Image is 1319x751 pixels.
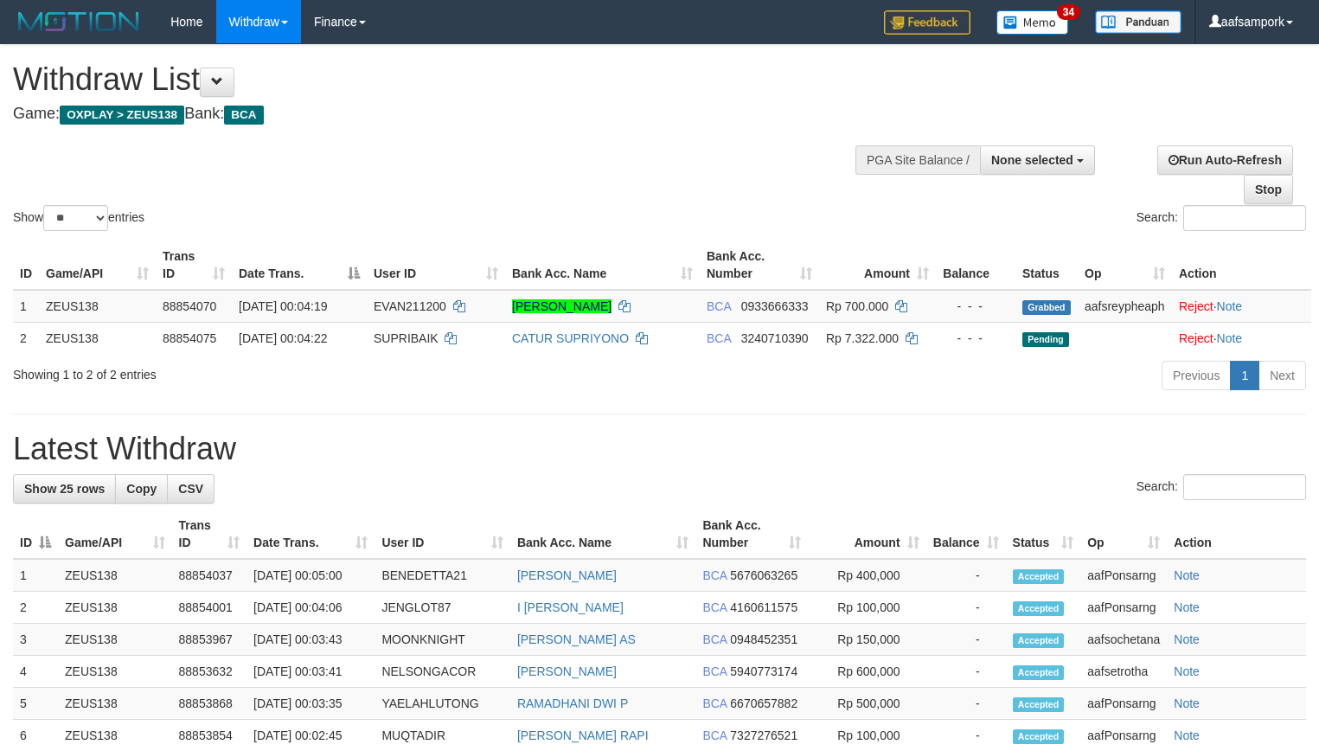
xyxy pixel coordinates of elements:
th: Trans ID: activate to sort column ascending [156,241,232,290]
th: Op: activate to sort column ascending [1080,510,1167,559]
th: User ID: activate to sort column ascending [375,510,509,559]
th: Game/API: activate to sort column ascending [39,241,156,290]
a: Note [1174,632,1200,646]
td: aafPonsarng [1080,592,1167,624]
td: 88853868 [172,688,247,720]
td: 88853632 [172,656,247,688]
label: Show entries [13,205,144,231]
td: ZEUS138 [39,290,156,323]
span: Accepted [1013,633,1065,648]
td: 2 [13,592,58,624]
td: 2 [13,322,39,354]
span: BCA [702,632,727,646]
a: Stop [1244,175,1293,204]
span: Show 25 rows [24,482,105,496]
span: [DATE] 00:04:22 [239,331,327,345]
td: Rp 600,000 [808,656,925,688]
a: [PERSON_NAME] [517,568,617,582]
a: Note [1174,729,1200,742]
th: Status: activate to sort column ascending [1006,510,1081,559]
div: PGA Site Balance / [855,145,980,175]
a: RAMADHANI DWI P [517,696,628,710]
span: 88854070 [163,299,216,313]
h1: Latest Withdraw [13,432,1306,466]
th: Date Trans.: activate to sort column ascending [247,510,375,559]
td: Rp 400,000 [808,559,925,592]
a: Note [1174,664,1200,678]
th: Bank Acc. Number: activate to sort column ascending [700,241,819,290]
h4: Game: Bank: [13,106,862,123]
span: 88854075 [163,331,216,345]
td: ZEUS138 [58,559,172,592]
th: Amount: activate to sort column ascending [808,510,925,559]
span: [DATE] 00:04:19 [239,299,327,313]
td: [DATE] 00:04:06 [247,592,375,624]
td: - [926,624,1006,656]
td: 1 [13,290,39,323]
th: Date Trans.: activate to sort column descending [232,241,367,290]
span: BCA [702,664,727,678]
td: [DATE] 00:03:35 [247,688,375,720]
input: Search: [1183,474,1306,500]
td: Rp 100,000 [808,592,925,624]
a: Reject [1179,331,1213,345]
select: Showentries [43,205,108,231]
h1: Withdraw List [13,62,862,97]
a: [PERSON_NAME] [512,299,611,313]
span: Accepted [1013,601,1065,616]
th: Action [1167,510,1306,559]
span: OXPLAY > ZEUS138 [60,106,184,125]
a: Note [1217,299,1243,313]
span: BCA [702,600,727,614]
span: BCA [702,696,727,710]
td: ZEUS138 [58,624,172,656]
a: Note [1174,696,1200,710]
div: - - - [943,298,1008,315]
span: Copy 5940773174 to clipboard [730,664,797,678]
td: aafsochetana [1080,624,1167,656]
a: I [PERSON_NAME] [517,600,624,614]
a: [PERSON_NAME] AS [517,632,636,646]
div: Showing 1 to 2 of 2 entries [13,359,536,383]
td: aafsreypheaph [1078,290,1172,323]
th: ID: activate to sort column descending [13,510,58,559]
span: Grabbed [1022,300,1071,315]
a: Copy [115,474,168,504]
th: Status [1015,241,1078,290]
td: 88853967 [172,624,247,656]
th: ID [13,241,39,290]
span: CSV [178,482,203,496]
a: [PERSON_NAME] RAPI [517,729,649,742]
td: BENEDETTA21 [375,559,509,592]
span: Copy [126,482,157,496]
a: Run Auto-Refresh [1157,145,1293,175]
span: Rp 7.322.000 [826,331,899,345]
a: CSV [167,474,214,504]
a: Next [1258,361,1306,390]
div: - - - [943,330,1008,347]
a: [PERSON_NAME] [517,664,617,678]
th: User ID: activate to sort column ascending [367,241,505,290]
td: [DATE] 00:03:41 [247,656,375,688]
span: Pending [1022,332,1069,347]
span: EVAN211200 [374,299,446,313]
td: ZEUS138 [58,656,172,688]
a: 1 [1230,361,1259,390]
td: 88854037 [172,559,247,592]
span: Copy 3240710390 to clipboard [741,331,809,345]
td: ZEUS138 [39,322,156,354]
a: Note [1174,568,1200,582]
td: MOONKNIGHT [375,624,509,656]
span: Accepted [1013,729,1065,744]
th: Bank Acc. Number: activate to sort column ascending [695,510,808,559]
th: Action [1172,241,1311,290]
span: BCA [707,299,731,313]
span: BCA [224,106,263,125]
img: MOTION_logo.png [13,9,144,35]
th: Balance: activate to sort column ascending [926,510,1006,559]
a: Reject [1179,299,1213,313]
span: Copy 7327276521 to clipboard [730,729,797,742]
button: None selected [980,145,1095,175]
a: Note [1174,600,1200,614]
a: Show 25 rows [13,474,116,504]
